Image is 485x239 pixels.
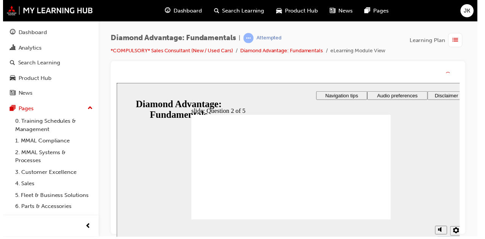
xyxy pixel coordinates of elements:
div: Product Hub [16,75,49,83]
a: 0. Training Schedules & Management [9,116,94,136]
button: Audio preferences [253,8,314,17]
a: Search Learning [3,56,94,70]
span: guage-icon [164,6,169,16]
span: JK [466,6,472,15]
span: Diamond Advantage: Fundamentals [109,34,235,43]
button: Pages [3,103,94,117]
a: 6. Parts & Accessories [9,203,94,214]
a: *COMPULSORY* Sales Consultant (New / Used Cars) [109,48,232,54]
button: JK [462,4,476,17]
a: 3. Customer Excellence [9,168,94,180]
button: DashboardAnalyticsSearch LearningProduct HubNews [3,24,94,103]
button: volume [322,144,334,153]
a: Dashboard [3,26,94,40]
a: car-iconProduct Hub [270,3,324,19]
a: 1. MMAL Compliance [9,136,94,148]
div: Search Learning [15,59,58,68]
div: misc controls [318,138,348,162]
a: 4. Sales [9,180,94,191]
span: search-icon [7,60,12,67]
button: Navigation tips [202,8,253,17]
span: up-icon [85,105,91,114]
span: search-icon [213,6,219,16]
span: prev-icon [83,224,89,233]
label: Zoom to fit [337,154,352,177]
span: Disclaimer [321,10,345,16]
a: pages-iconPages [360,3,396,19]
input: volume [322,154,371,160]
span: guage-icon [7,30,13,36]
span: car-icon [7,76,13,83]
a: news-iconNews [324,3,360,19]
span: list-icon [454,36,460,45]
a: 7. Service [9,214,94,226]
li: eLearning Module View [331,47,386,56]
span: News [339,6,354,15]
div: News [16,90,30,98]
span: Product Hub [285,6,318,15]
span: news-icon [330,6,336,16]
span: | [238,34,240,43]
div: Attempted [256,35,282,42]
span: pages-icon [7,106,13,113]
div: Pages [16,105,31,114]
span: chart-icon [7,45,13,52]
span: Pages [374,6,390,15]
button: Disclaimer [314,8,352,17]
div: Dashboard [16,28,44,37]
span: Audio preferences [263,10,304,16]
a: 2. MMAL Systems & Processes [9,148,94,168]
a: Diamond Advantage: Fundamentals [240,48,323,54]
span: Navigation tips [211,10,244,16]
span: Dashboard [172,6,201,15]
span: news-icon [7,91,13,98]
span: Search Learning [222,6,264,15]
div: Analytics [16,44,39,53]
a: 5. Fleet & Business Solutions [9,191,94,203]
span: pages-icon [366,6,371,16]
button: settings [337,145,349,154]
a: Analytics [3,41,94,55]
a: guage-iconDashboard [158,3,207,19]
img: mmal [4,6,91,16]
a: News [3,87,94,101]
a: search-iconSearch Learning [207,3,270,19]
span: learningRecordVerb_ATTEMPT-icon [243,33,253,44]
span: car-icon [276,6,282,16]
span: Learning Plan [411,36,447,45]
a: Product Hub [3,72,94,86]
button: Learning Plan [411,33,467,48]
